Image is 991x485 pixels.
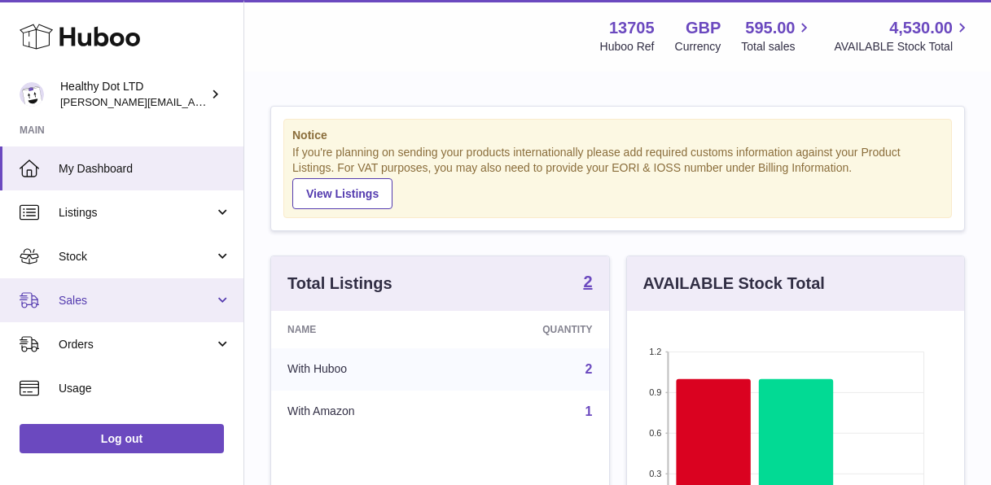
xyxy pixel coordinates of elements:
div: Currency [675,39,721,55]
span: Orders [59,337,214,352]
text: 0.6 [649,428,661,438]
strong: Notice [292,128,943,143]
a: 4,530.00 AVAILABLE Stock Total [834,17,971,55]
div: Healthy Dot LTD [60,79,207,110]
span: AVAILABLE Stock Total [834,39,971,55]
span: Sales [59,293,214,308]
a: 595.00 Total sales [741,17,813,55]
a: View Listings [292,178,392,209]
span: My Dashboard [59,161,231,177]
h3: AVAILABLE Stock Total [643,273,825,295]
span: 4,530.00 [889,17,953,39]
th: Name [271,311,456,348]
text: 0.9 [649,387,661,397]
text: 0.3 [649,469,661,478]
strong: 13705 [609,17,655,39]
a: 1 [585,404,593,418]
h3: Total Listings [287,273,392,295]
td: With Amazon [271,391,456,433]
a: Log out [20,424,224,453]
span: Stock [59,249,214,264]
span: [PERSON_NAME][EMAIL_ADDRESS][DOMAIN_NAME] [60,95,327,108]
span: 595.00 [745,17,795,39]
span: Usage [59,381,231,396]
td: With Huboo [271,348,456,391]
strong: 2 [583,273,592,290]
div: Huboo Ref [600,39,655,55]
div: If you're planning on sending your products internationally please add required customs informati... [292,145,943,208]
a: 2 [583,273,592,293]
strong: GBP [686,17,721,39]
img: Dorothy@healthydot.com [20,82,44,107]
a: 2 [585,362,593,376]
th: Quantity [456,311,609,348]
text: 1.2 [649,347,661,356]
span: Total sales [741,39,813,55]
span: Listings [59,205,214,221]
